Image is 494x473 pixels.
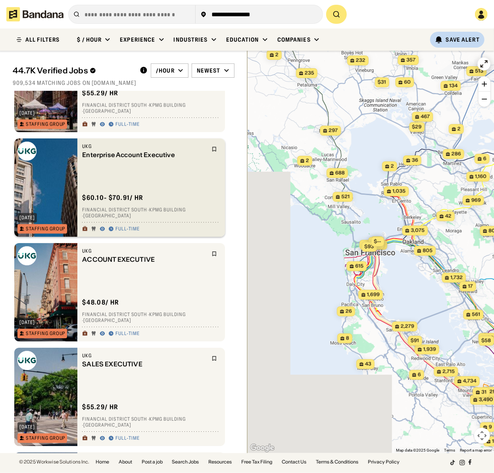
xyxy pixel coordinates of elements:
span: 8 [346,335,349,342]
span: 467 [421,113,430,120]
a: Search Jobs [172,460,199,464]
span: 60 [404,79,411,86]
span: 2 [457,126,461,132]
span: 134 [449,82,457,89]
span: 805 [423,247,432,254]
div: /hour [156,67,175,74]
span: 43 [365,361,371,368]
div: [DATE] [19,425,35,429]
div: [DATE] [19,111,35,115]
span: 688 [335,170,345,176]
span: 969 [471,197,481,204]
div: $ / hour [77,36,102,43]
div: UKG [82,352,207,359]
span: 513 [475,68,483,75]
span: 6 [418,372,421,378]
span: 357 [406,57,415,63]
div: Financial District South · KPMG Building · [GEOGRAPHIC_DATA] [82,207,220,219]
div: $ 60.10 - $70.91 / hr [82,193,143,202]
span: 3,490 [479,396,493,403]
span: Map data ©2025 Google [396,448,439,452]
span: $-- [374,238,381,244]
img: Bandana logotype [6,7,63,21]
div: UKG [82,143,207,149]
div: © 2025 Workwise Solutions Inc. [19,460,89,464]
div: Companies [277,36,311,43]
span: 561 [472,311,480,318]
a: Post a job [142,460,163,464]
div: SALES EXECUTIVE [82,360,207,368]
a: Contact Us [282,460,307,464]
span: 2 [275,52,279,58]
div: Staffing Group [26,331,65,336]
div: Education [226,36,259,43]
div: Save Alert [446,36,480,43]
div: Full-time [115,226,140,232]
span: 1,732 [450,274,463,281]
div: $ 55.29 / hr [82,403,118,411]
a: Terms (opens in new tab) [444,448,455,452]
img: UKG logo [17,142,37,161]
div: 44.7K Verified Jobs [13,66,133,75]
span: 2,715 [442,368,455,375]
div: Staffing Group [26,436,65,440]
span: 3,075 [411,227,425,234]
div: Staffing Group [26,122,65,126]
div: Financial District South · KPMG Building · [GEOGRAPHIC_DATA] [82,102,220,114]
div: Newest [197,67,221,74]
div: [DATE] [19,320,35,325]
div: Enterprise Account Executive [82,151,207,159]
span: 286 [452,151,461,157]
span: 9 [489,424,492,431]
div: Financial District South · KPMG Building · [GEOGRAPHIC_DATA] [82,311,220,324]
span: 1,160 [475,173,486,180]
span: 1,699 [367,291,380,298]
div: Full-time [115,121,140,128]
span: 1,035 [392,188,406,195]
img: UKG logo [17,351,37,370]
span: 4,734 [463,378,477,385]
span: 297 [329,127,338,134]
button: Map camera controls [474,428,490,444]
span: 17 [468,283,473,290]
span: 42 [445,213,452,220]
a: Home [96,460,109,464]
span: 31 [481,389,486,396]
div: Financial District South · KPMG Building · [GEOGRAPHIC_DATA] [82,416,220,428]
a: Report a map error [460,448,492,452]
span: 235 [305,70,314,77]
div: ACCOUNT EXECUTIVE [82,256,207,263]
span: 521 [341,193,350,200]
span: $91 [411,337,419,343]
div: $ 55.29 / hr [82,89,118,97]
a: Resources [209,460,232,464]
div: $ 48.08 / hr [82,298,119,306]
span: 232 [356,57,365,64]
img: UKG logo [17,246,37,265]
div: Industries [174,36,208,43]
img: Google [249,443,275,453]
span: $31 [378,79,386,85]
span: 2 [306,157,309,164]
a: About [119,460,132,464]
div: Full-time [115,331,140,337]
a: Open this area in Google Maps (opens a new window) [249,443,275,453]
div: grid [13,91,235,453]
span: $93 [364,243,374,249]
div: Staffing Group [26,226,65,231]
span: 2 [391,163,394,170]
span: 6 [483,155,486,162]
a: Free Tax Filing [242,460,273,464]
div: Full-time [115,435,140,442]
span: $29 [412,124,421,130]
span: 26 [346,308,352,315]
span: 2,279 [401,323,414,330]
span: 615 [355,263,363,270]
div: 909,534 matching jobs on [DOMAIN_NAME] [13,79,235,86]
div: Experience [120,36,155,43]
div: ALL FILTERS [25,37,60,42]
span: 36 [412,157,418,164]
span: $58 [481,337,491,343]
a: Terms & Conditions [316,460,359,464]
a: Privacy Policy [368,460,400,464]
